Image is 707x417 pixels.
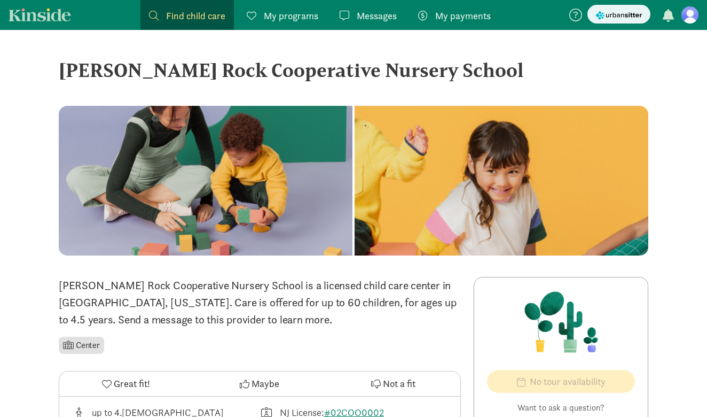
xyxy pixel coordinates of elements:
[59,372,193,396] button: Great fit!
[59,56,648,84] div: [PERSON_NAME] Rock Cooperative Nursery School
[487,401,635,414] p: Want to ask a question?
[9,8,71,21] a: Kinside
[193,372,326,396] button: Maybe
[264,9,318,23] span: My programs
[166,9,225,23] span: Find child care
[357,9,397,23] span: Messages
[59,277,461,328] p: [PERSON_NAME] Rock Cooperative Nursery School is a licensed child care center in [GEOGRAPHIC_DATA...
[327,372,460,396] button: Not a fit
[530,374,606,389] span: No tour availability
[435,9,491,23] span: My payments
[596,10,642,21] img: urbansitter_logo_small.svg
[252,376,279,391] span: Maybe
[383,376,415,391] span: Not a fit
[59,337,104,354] li: Center
[487,370,635,393] button: No tour availability
[114,376,150,391] span: Great fit!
